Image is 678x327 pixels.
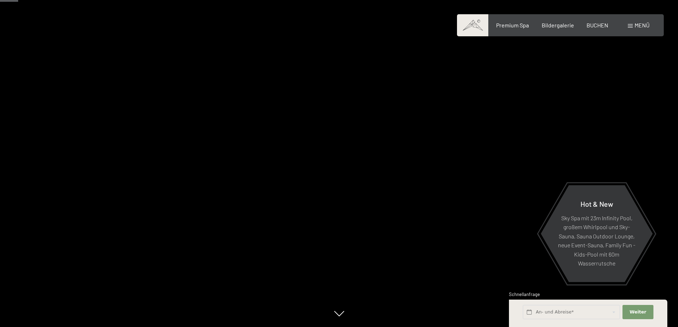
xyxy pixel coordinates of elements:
[635,22,650,28] span: Menü
[630,309,646,315] span: Weiter
[622,305,653,320] button: Weiter
[542,22,574,28] a: Bildergalerie
[587,22,608,28] a: BUCHEN
[580,199,613,208] span: Hot & New
[540,185,653,283] a: Hot & New Sky Spa mit 23m Infinity Pool, großem Whirlpool und Sky-Sauna, Sauna Outdoor Lounge, ne...
[496,22,529,28] a: Premium Spa
[509,291,540,297] span: Schnellanfrage
[558,213,635,268] p: Sky Spa mit 23m Infinity Pool, großem Whirlpool und Sky-Sauna, Sauna Outdoor Lounge, neue Event-S...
